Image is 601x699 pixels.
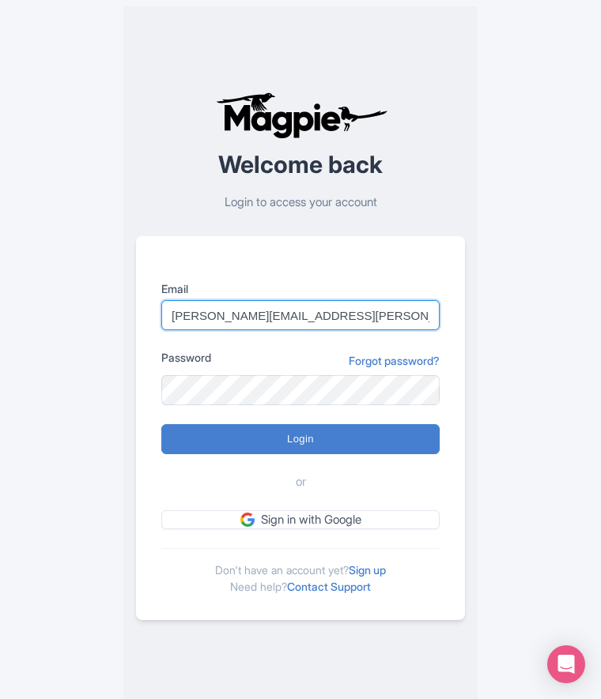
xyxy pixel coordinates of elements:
span: or [296,473,306,491]
p: Login to access your account [136,194,465,212]
div: Open Intercom Messenger [547,645,585,683]
a: Contact Support [287,580,371,593]
a: Sign in with Google [161,510,440,530]
div: Don't have an account yet? Need help? [161,548,440,595]
label: Password [161,349,211,366]
img: logo-ab69f6fb50320c5b225c76a69d11143b.png [212,92,390,139]
a: Sign up [349,563,386,577]
img: google.svg [240,513,255,527]
a: Forgot password? [349,352,440,369]
h2: Welcome back [136,152,465,178]
input: you@example.com [161,300,440,330]
label: Email [161,280,440,297]
input: Login [161,424,440,454]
